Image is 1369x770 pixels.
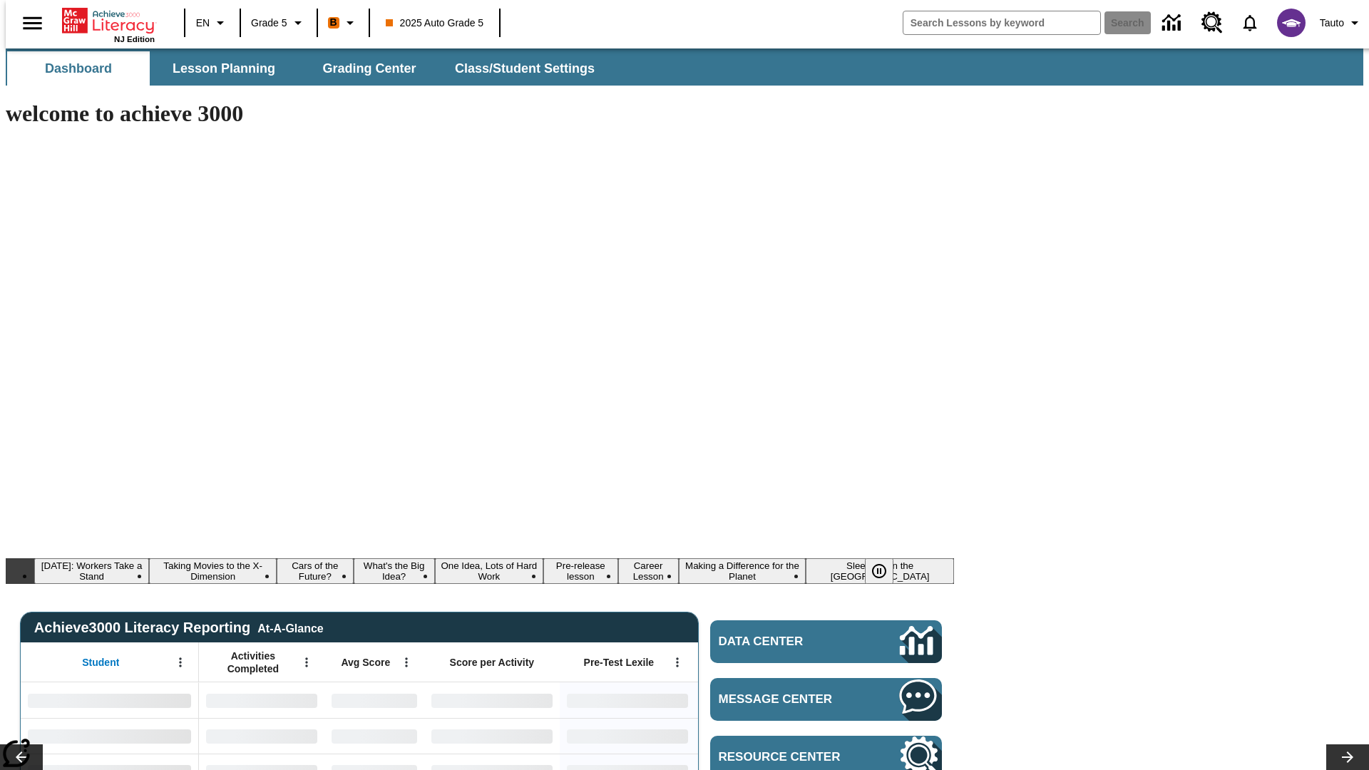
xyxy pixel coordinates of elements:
[330,14,337,31] span: B
[6,51,607,86] div: SubNavbar
[618,558,679,584] button: Slide 7 Career Lesson
[298,51,441,86] button: Grading Center
[1314,10,1369,36] button: Profile/Settings
[170,652,191,673] button: Open Menu
[153,51,295,86] button: Lesson Planning
[277,558,354,584] button: Slide 3 Cars of the Future?
[710,620,942,663] a: Data Center
[251,16,287,31] span: Grade 5
[296,652,317,673] button: Open Menu
[450,656,535,669] span: Score per Activity
[34,620,324,636] span: Achieve3000 Literacy Reporting
[1268,4,1314,41] button: Select a new avatar
[1193,4,1231,42] a: Resource Center, Will open in new tab
[114,35,155,43] span: NJ Edition
[1277,9,1306,37] img: avatar image
[543,558,618,584] button: Slide 6 Pre-release lesson
[679,558,806,584] button: Slide 8 Making a Difference for the Planet
[206,650,300,675] span: Activities Completed
[45,61,112,77] span: Dashboard
[584,656,655,669] span: Pre-Test Lexile
[903,11,1100,34] input: search field
[865,558,893,584] button: Pause
[719,750,857,764] span: Resource Center
[806,558,954,584] button: Slide 9 Sleepless in the Animal Kingdom
[62,5,155,43] div: Home
[1326,744,1369,770] button: Lesson carousel, Next
[62,6,155,35] a: Home
[257,620,323,635] div: At-A-Glance
[354,558,435,584] button: Slide 4 What's the Big Idea?
[719,692,857,707] span: Message Center
[324,682,424,718] div: No Data,
[199,718,324,754] div: No Data,
[245,10,312,36] button: Grade: Grade 5, Select a grade
[11,2,53,44] button: Open side menu
[199,682,324,718] div: No Data,
[34,558,149,584] button: Slide 1 Labor Day: Workers Take a Stand
[324,718,424,754] div: No Data,
[710,678,942,721] a: Message Center
[396,652,417,673] button: Open Menu
[1320,16,1344,31] span: Tauto
[6,48,1363,86] div: SubNavbar
[173,61,275,77] span: Lesson Planning
[322,10,364,36] button: Boost Class color is orange. Change class color
[435,558,543,584] button: Slide 5 One Idea, Lots of Hard Work
[149,558,277,584] button: Slide 2 Taking Movies to the X-Dimension
[455,61,595,77] span: Class/Student Settings
[7,51,150,86] button: Dashboard
[82,656,119,669] span: Student
[322,61,416,77] span: Grading Center
[443,51,606,86] button: Class/Student Settings
[190,10,235,36] button: Language: EN, Select a language
[1231,4,1268,41] a: Notifications
[341,656,390,669] span: Avg Score
[386,16,484,31] span: 2025 Auto Grade 5
[865,558,908,584] div: Pause
[196,16,210,31] span: EN
[667,652,688,673] button: Open Menu
[719,635,852,649] span: Data Center
[1154,4,1193,43] a: Data Center
[6,101,954,127] h1: welcome to achieve 3000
